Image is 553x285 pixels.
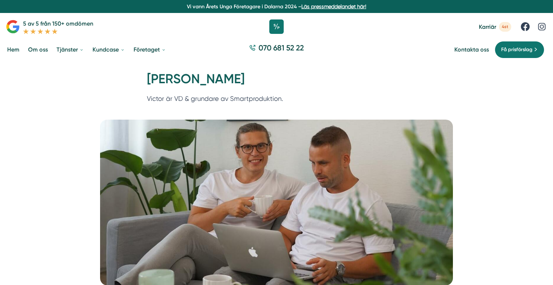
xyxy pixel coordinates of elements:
[132,40,167,59] a: Företaget
[3,3,550,10] p: Vi vann Årets Unga Företagare i Dalarna 2024 –
[454,46,489,53] a: Kontakta oss
[147,94,406,107] p: Victor är VD & grundare av Smartproduktion.
[301,4,366,9] a: Läs pressmeddelandet här!
[499,22,511,32] span: 4st
[27,40,49,59] a: Om oss
[91,40,126,59] a: Kundcase
[495,41,544,58] a: Få prisförslag
[501,46,532,54] span: Få prisförslag
[6,40,21,59] a: Hem
[258,43,304,53] span: 070 681 52 22
[55,40,85,59] a: Tjänster
[479,22,511,32] a: Karriär 4st
[246,43,307,57] a: 070 681 52 22
[23,19,93,28] p: 5 av 5 från 150+ omdömen
[147,70,406,94] h1: [PERSON_NAME]
[479,23,496,30] span: Karriär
